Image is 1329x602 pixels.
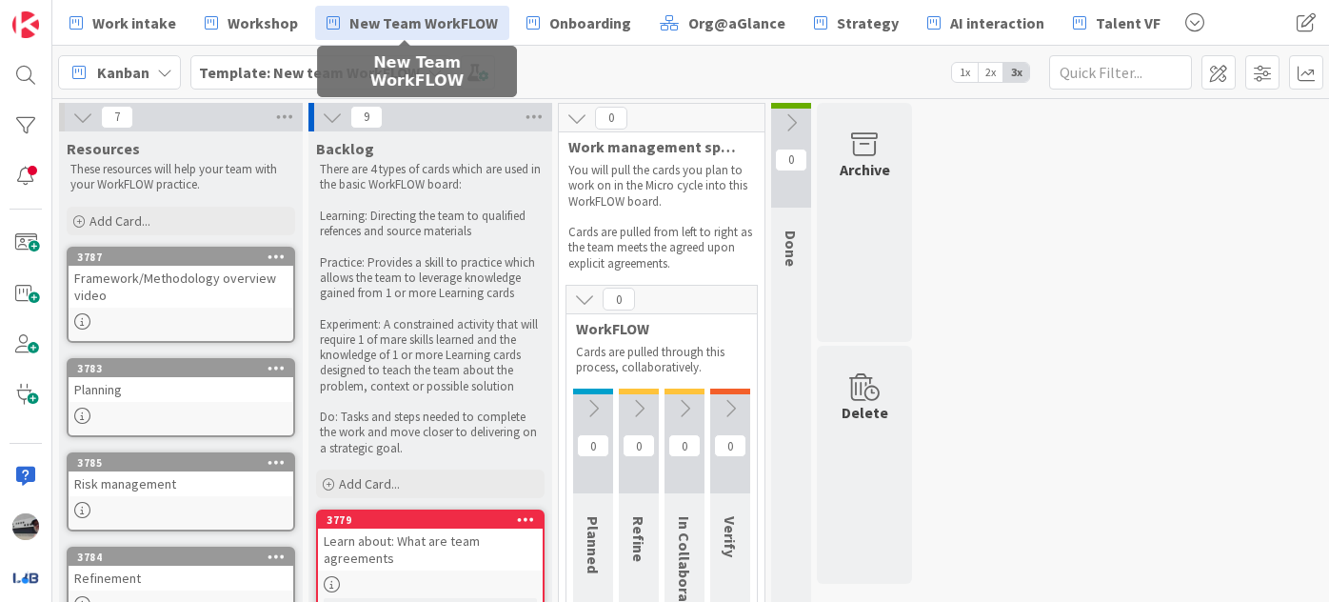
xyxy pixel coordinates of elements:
[1096,11,1160,34] span: Talent VF
[77,251,293,264] div: 3787
[89,212,150,230] span: Add Card...
[315,6,509,40] a: New Team WorkFLOW
[350,106,383,129] span: 9
[318,512,543,571] div: 3779Learn about: What are team agreements
[320,162,541,193] p: There are 4 types of cards which are used in the basic WorkFLOW board:
[568,163,755,210] p: You will pull the cards you plan to work on in the Micro cycle into this WorkFLOW board.
[775,149,807,171] span: 0
[1049,55,1192,90] input: Quick Filter...
[12,11,39,38] img: Visit kanbanzone.com
[952,63,978,82] span: 1x
[339,475,400,492] span: Add Card...
[77,456,293,470] div: 3785
[603,288,635,311] span: 0
[316,139,374,158] span: Backlog
[12,564,39,591] img: avatar
[193,6,309,40] a: Workshop
[842,401,888,424] div: Delete
[69,549,293,591] div: 3784Refinement
[714,434,746,457] span: 0
[58,6,188,40] a: Work intake
[1003,63,1029,82] span: 3x
[325,53,509,90] h5: New Team WorkFLOW
[320,209,541,240] p: Learning: Directing the team to qualified refences and source materials
[978,63,1003,82] span: 2x
[576,319,733,338] span: WorkFLOW
[320,410,541,456] p: Do: Tasks and steps needed to complete the work and move closer to delivering on a strategic goal.
[318,512,543,529] div: 3779
[629,516,648,562] span: Refine
[327,513,543,527] div: 3779
[837,11,899,34] span: Strategy
[1061,6,1172,40] a: Talent VF
[721,516,740,557] span: Verify
[576,345,747,376] p: Cards are pulled through this process, collaboratively.
[69,472,293,496] div: Risk management
[69,549,293,566] div: 3784
[782,231,801,267] span: Done
[69,454,293,472] div: 3785
[916,6,1056,40] a: AI interaction
[688,11,785,34] span: Org@aGlance
[577,434,609,457] span: 0
[67,358,295,437] a: 3783Planning
[648,6,797,40] a: Org@aGlance
[568,137,741,156] span: Work management space
[69,360,293,377] div: 3783
[515,6,643,40] a: Onboarding
[67,139,140,158] span: Resources
[320,317,541,394] p: Experiment: A constrained activity that will require 1 of mare skills learned and the knowledge o...
[349,11,498,34] span: New Team WorkFLOW
[318,529,543,571] div: Learn about: What are team agreements
[584,516,603,573] span: Planned
[950,11,1044,34] span: AI interaction
[69,360,293,402] div: 3783Planning
[69,377,293,402] div: Planning
[69,566,293,591] div: Refinement
[623,434,655,457] span: 0
[77,362,293,375] div: 3783
[70,162,291,193] p: These resources will help your team with your WorkFLOW practice.
[803,6,910,40] a: Strategy
[101,106,133,129] span: 7
[199,63,420,82] b: Template: New team WorkFLOW
[668,434,701,457] span: 0
[69,266,293,308] div: Framework/Methodology overview video
[69,249,293,308] div: 3787Framework/Methodology overview video
[77,551,293,564] div: 3784
[69,249,293,266] div: 3787
[67,247,295,343] a: 3787Framework/Methodology overview video
[595,107,627,130] span: 0
[568,225,755,271] p: Cards are pulled from left to right as the team meets the agreed upon explicit agreements.
[67,452,295,532] a: 3785Risk management
[97,61,149,84] span: Kanban
[92,11,176,34] span: Work intake
[549,11,631,34] span: Onboarding
[69,454,293,496] div: 3785Risk management
[320,255,541,302] p: Practice: Provides a skill to practice which allows the team to leverage knowledge gained from 1 ...
[840,158,890,181] div: Archive
[12,513,39,540] img: jB
[228,11,298,34] span: Workshop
